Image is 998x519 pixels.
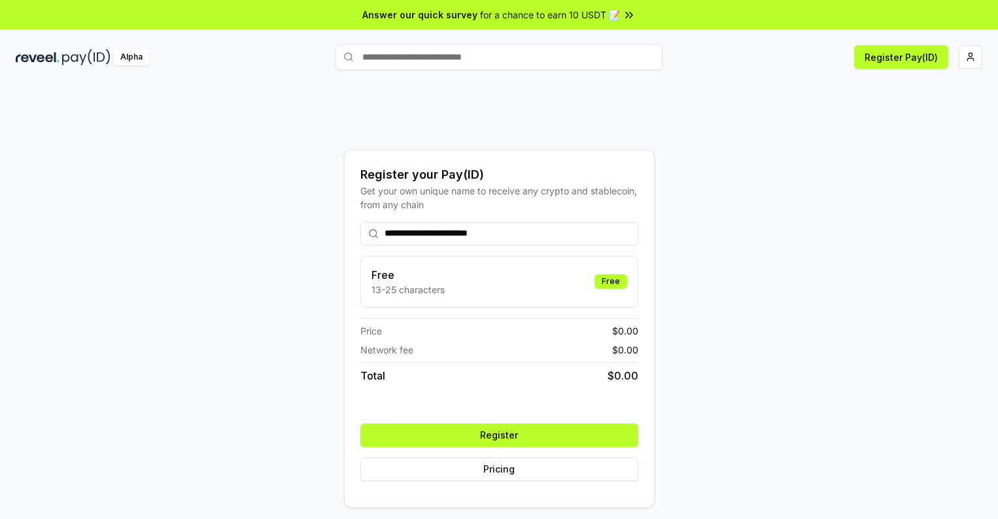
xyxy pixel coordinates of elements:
[16,49,60,65] img: reveel_dark
[360,343,413,357] span: Network fee
[360,368,385,384] span: Total
[360,166,638,184] div: Register your Pay(ID)
[612,324,638,338] span: $ 0.00
[360,457,638,481] button: Pricing
[594,274,627,289] div: Free
[480,8,620,22] span: for a chance to earn 10 USDT 📝
[362,8,477,22] span: Answer our quick survey
[608,368,638,384] span: $ 0.00
[360,423,638,447] button: Register
[854,45,948,69] button: Register Pay(ID)
[113,49,150,65] div: Alpha
[371,283,445,296] p: 13-25 characters
[612,343,638,357] span: $ 0.00
[360,324,382,338] span: Price
[62,49,111,65] img: pay_id
[371,267,445,283] h3: Free
[360,184,638,211] div: Get your own unique name to receive any crypto and stablecoin, from any chain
